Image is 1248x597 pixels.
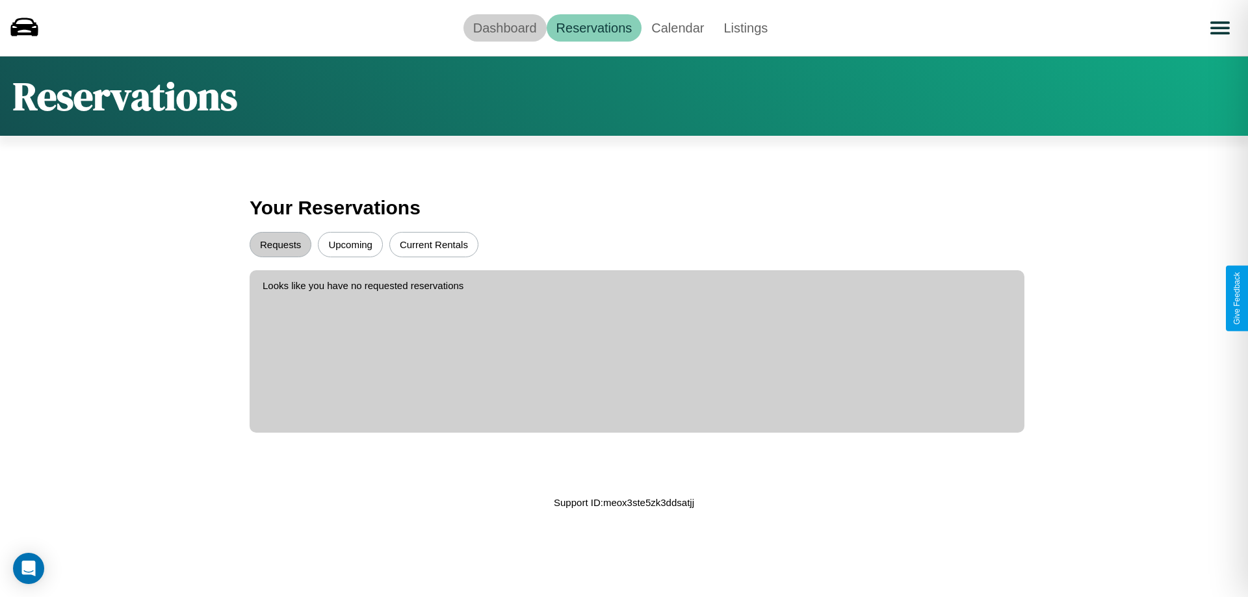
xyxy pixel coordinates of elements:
[1202,10,1238,46] button: Open menu
[13,70,237,123] h1: Reservations
[1232,272,1241,325] div: Give Feedback
[263,277,1011,294] p: Looks like you have no requested reservations
[642,14,714,42] a: Calendar
[250,190,998,225] h3: Your Reservations
[547,14,642,42] a: Reservations
[714,14,777,42] a: Listings
[389,232,478,257] button: Current Rentals
[318,232,383,257] button: Upcoming
[554,494,694,511] p: Support ID: meox3ste5zk3ddsatjj
[250,232,311,257] button: Requests
[13,553,44,584] div: Open Intercom Messenger
[463,14,547,42] a: Dashboard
